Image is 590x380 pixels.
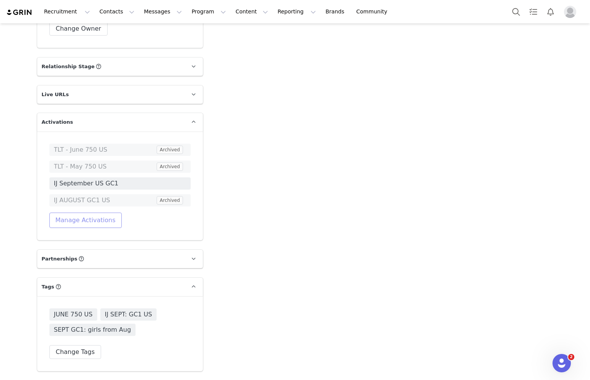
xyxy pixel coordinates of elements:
span: Archived [157,146,183,154]
span: SEPT GC1: girls from Aug [49,324,136,336]
img: grin logo [6,9,33,16]
body: Rich Text Area. Press ALT-0 for help. [6,6,314,15]
span: 2 [568,354,574,360]
span: Archived [157,162,183,171]
body: The GRIN Team [3,3,261,75]
span: TLT - June 750 US [54,145,155,154]
span: it or contact [EMAIL_ADDRESS][DOMAIN_NAME]. [122,55,244,61]
button: Contacts [95,3,139,20]
a: Tasks [525,3,542,20]
span: Activations [42,118,73,126]
p: If you did not request this email, feel free to ignore [3,55,261,61]
span: Partnerships [42,255,78,263]
span: Archived [157,196,183,205]
span: IJ AUGUST GC1 US [54,196,155,205]
button: Recruitment [39,3,95,20]
button: Change Tags [49,345,101,359]
button: Notifications [542,3,559,20]
span: IJ SEPT: GC1 US [100,308,157,321]
button: Reporting [273,3,320,20]
img: placeholder-profile.jpg [564,6,576,18]
button: Change Owner [49,22,108,36]
button: Messages [139,3,186,20]
span: IJ September US GC1 [54,179,186,188]
p: Hi [PERSON_NAME] 🥀, [3,3,261,9]
a: Community [352,3,396,20]
button: Profile [559,6,584,18]
button: Program [187,3,230,20]
a: Verify [3,26,32,38]
p: You’re almost done! Please click the link below to verify your email. The link expires in 1 hour. [3,15,261,21]
span: Live URLs [42,91,69,98]
button: Content [231,3,273,20]
span: JUNE 750 US [49,308,97,321]
button: Search [508,3,525,20]
iframe: Intercom live chat [552,354,571,372]
span: Tags [42,283,54,291]
span: Relationship Stage [42,63,95,70]
button: Manage Activations [49,213,122,228]
span: TLT - May 750 US [54,162,155,171]
a: Brands [321,3,351,20]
